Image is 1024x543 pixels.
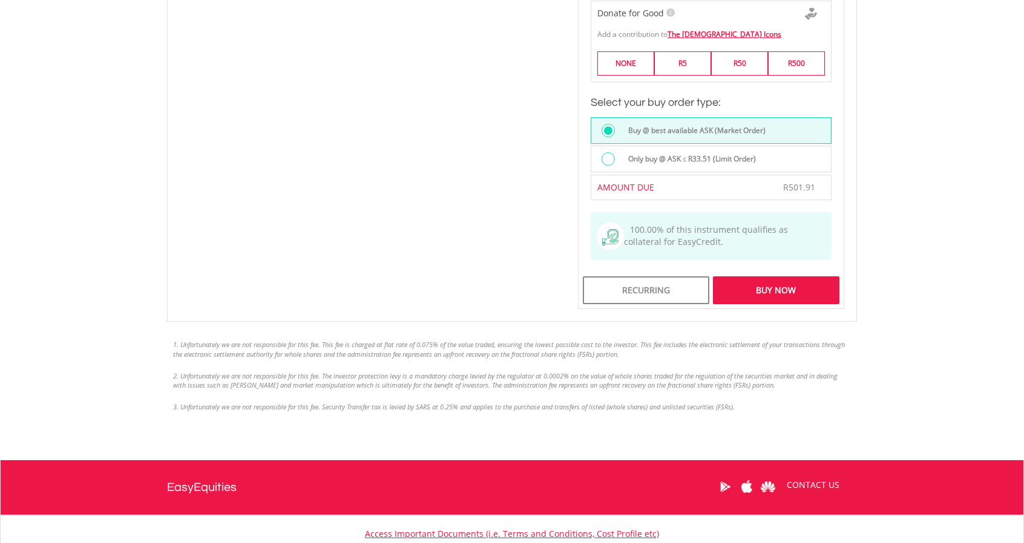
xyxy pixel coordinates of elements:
span: 100.00% of this instrument qualifies as collateral for EasyCredit. [624,224,788,247]
li: 3. Unfortunately we are not responsible for this fee. Security Transfer tax is levied by SARS at ... [173,402,851,412]
label: R50 [711,51,768,75]
label: R500 [768,51,825,75]
a: EasyEquities [167,460,237,515]
a: Apple [736,468,757,506]
span: Donate for Good [597,7,664,19]
div: Add a contribution to [591,23,831,39]
label: R5 [654,51,711,75]
li: 1. Unfortunately we are not responsible for this fee. This fee is charged at flat rate of 0.075% ... [173,340,851,359]
a: The [DEMOGRAPHIC_DATA] Icons [668,29,781,39]
a: Google Play [715,468,736,506]
label: Only buy @ ASK ≤ R33.51 (Limit Order) [621,152,757,166]
a: Access Important Documents (i.e. Terms and Conditions, Cost Profile etc) [365,528,659,539]
div: Buy Now [713,276,839,304]
li: 2. Unfortunately we are not responsible for this fee. The investor protection levy is a mandatory... [173,371,851,390]
label: Buy @ best available ASK (Market Order) [621,124,766,137]
a: CONTACT US [778,468,848,502]
img: Donte For Good [805,8,817,20]
a: Huawei [757,468,778,506]
span: AMOUNT DUE [597,181,654,193]
label: NONE [597,51,654,75]
h3: Select your buy order type: [591,94,832,111]
img: collateral-qualifying-green.svg [602,229,619,245]
span: R501.91 [783,181,815,193]
div: Recurring [583,276,709,304]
